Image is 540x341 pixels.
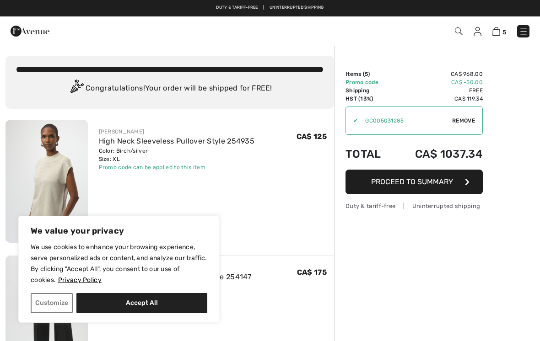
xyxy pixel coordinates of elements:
[346,95,393,103] td: HST (13%)
[393,95,483,103] td: CA$ 119.34
[519,27,528,36] img: Menu
[452,117,475,125] span: Remove
[455,27,463,35] img: Search
[11,22,49,40] img: 1ère Avenue
[99,137,255,145] a: High Neck Sleeveless Pullover Style 254935
[393,86,483,95] td: Free
[492,26,506,37] a: 5
[31,225,207,236] p: We value your privacy
[346,202,483,210] div: Duty & tariff-free | Uninterrupted shipping
[99,163,255,171] div: Promo code can be applied to this item
[346,78,393,86] td: Promo code
[346,117,358,125] div: ✔
[371,177,453,186] span: Proceed to Summary
[346,86,393,95] td: Shipping
[393,70,483,78] td: CA$ 968.00
[474,27,481,36] img: My Info
[5,120,88,243] img: High Neck Sleeveless Pullover Style 254935
[365,71,368,77] span: 5
[297,268,327,277] span: CA$ 175
[346,170,483,194] button: Proceed to Summary
[11,26,49,35] a: 1ère Avenue
[297,132,327,141] span: CA$ 125
[99,147,255,163] div: Color: Birch/silver Size: XL
[492,27,500,36] img: Shopping Bag
[58,276,102,284] a: Privacy Policy
[99,128,255,136] div: [PERSON_NAME]
[18,216,220,323] div: We value your privacy
[346,139,393,170] td: Total
[346,70,393,78] td: Items ( )
[393,78,483,86] td: CA$ -50.00
[76,293,207,313] button: Accept All
[31,242,207,286] p: We use cookies to enhance your browsing experience, serve personalized ads or content, and analyz...
[393,139,483,170] td: CA$ 1037.34
[31,293,73,313] button: Customize
[502,29,506,36] span: 5
[16,80,323,98] div: Congratulations! Your order will be shipped for FREE!
[67,80,86,98] img: Congratulation2.svg
[358,107,452,134] input: Promo code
